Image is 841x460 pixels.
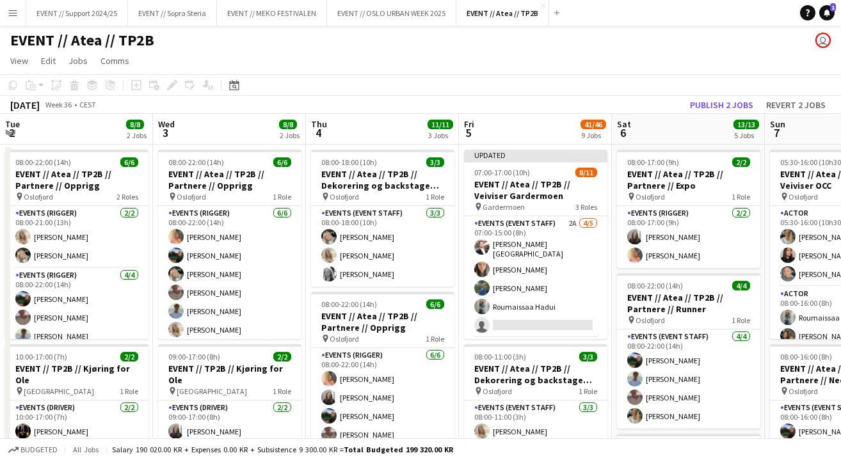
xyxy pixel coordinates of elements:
div: 5 Jobs [734,131,758,140]
span: Week 36 [42,100,74,109]
div: 2 Jobs [127,131,147,140]
span: 6 [615,125,631,140]
div: Updated [464,150,607,160]
span: 6/6 [273,157,291,167]
h3: EVENT // Atea // TP2B // Partnere // Runner [617,292,760,315]
span: 2 Roles [116,192,138,202]
span: 3/3 [426,157,444,167]
span: 1 Role [273,386,291,396]
span: 13/13 [733,120,759,129]
a: 1 [819,5,835,20]
div: 2 Jobs [280,131,300,140]
span: 8/8 [279,120,297,129]
span: [GEOGRAPHIC_DATA] [177,386,247,396]
span: 08:00-22:00 (14h) [168,157,224,167]
span: Oslofjord [789,192,818,202]
span: 08:00-22:00 (14h) [15,157,71,167]
app-card-role: Events (Rigger)2/208:00-21:00 (13h)[PERSON_NAME][PERSON_NAME] [5,206,148,268]
h3: EVENT // Atea // TP2B // Partnere // Expo [617,168,760,191]
span: Fri [464,118,474,130]
span: Oslofjord [330,192,359,202]
span: Total Budgeted 199 320.00 KR [344,445,453,454]
a: View [5,52,33,69]
span: 08:00-22:00 (14h) [627,281,683,290]
button: EVENT // MEKO FESTIVALEN [217,1,327,26]
button: EVENT // Support 2024/25 [26,1,128,26]
div: [DATE] [10,99,40,111]
h3: EVENT // Atea // TP2B // Dekorering og backstage oppsett [464,363,607,386]
span: 3/3 [579,352,597,361]
span: Thu [311,118,327,130]
span: 08:00-16:00 (8h) [780,352,832,361]
span: 1 Role [426,334,444,344]
app-card-role: Events (Event Staff)4/408:00-22:00 (14h)[PERSON_NAME][PERSON_NAME][PERSON_NAME][PERSON_NAME] [617,329,760,429]
app-job-card: 08:00-22:00 (14h)6/6EVENT // Atea // TP2B // Partnere // Opprigg Oslofjord2 RolesEvents (Rigger)2... [5,150,148,339]
span: View [10,55,28,67]
a: Comms [95,52,134,69]
span: 1 Role [732,192,750,202]
span: 1 Role [732,315,750,325]
button: Publish 2 jobs [685,97,758,113]
h3: EVENT // Atea // TP2B // Dekorering og backstage oppsett [311,168,454,191]
button: Budgeted [6,443,60,457]
span: Jobs [68,55,88,67]
span: Oslofjord [330,334,359,344]
app-card-role: Events (Rigger)2/208:00-17:00 (9h)[PERSON_NAME][PERSON_NAME] [617,206,760,268]
span: 3 Roles [575,202,597,212]
span: 08:00-18:00 (10h) [321,157,377,167]
button: EVENT // Sopra Steria [128,1,217,26]
h3: EVENT // Atea // TP2B // Partnere // Opprigg [5,168,148,191]
app-job-card: 08:00-17:00 (9h)2/2EVENT // Atea // TP2B // Partnere // Expo Oslofjord1 RoleEvents (Rigger)2/208:... [617,150,760,268]
span: Oslofjord [789,386,818,396]
h1: EVENT // Atea // TP2B [10,31,154,50]
span: 2 [3,125,20,140]
span: 4/4 [732,281,750,290]
app-card-role: Events (Event Staff)3/308:00-18:00 (10h)[PERSON_NAME][PERSON_NAME][PERSON_NAME] [311,206,454,287]
span: 1 [830,3,836,12]
span: 08:00-17:00 (9h) [627,157,679,167]
span: 3 [156,125,175,140]
span: 1 Role [120,386,138,396]
a: Edit [36,52,61,69]
span: 2/2 [273,352,291,361]
span: Wed [158,118,175,130]
span: Comms [100,55,129,67]
span: 1 Role [273,192,291,202]
h3: EVENT // Atea // TP2B // Partnere // Opprigg [311,310,454,333]
span: Oslofjord [483,386,512,396]
div: 08:00-22:00 (14h)4/4EVENT // Atea // TP2B // Partnere // Runner Oslofjord1 RoleEvents (Event Staf... [617,273,760,429]
h3: EVENT // TP2B // Kjøring for Ole [158,363,301,386]
h3: EVENT // Atea // TP2B // Veiviser Gardermoen [464,178,607,202]
span: 2/2 [732,157,750,167]
span: 10:00-17:00 (7h) [15,352,67,361]
button: EVENT // Atea // TP2B [456,1,549,26]
button: EVENT // OSLO URBAN WEEK 2025 [327,1,456,26]
div: 3 Jobs [428,131,453,140]
span: 5 [462,125,474,140]
span: 6/6 [426,299,444,309]
h3: EVENT // TP2B // Kjøring for Ole [5,363,148,386]
span: Tue [5,118,20,130]
span: 08:00-11:00 (3h) [474,352,526,361]
span: 09:00-17:00 (8h) [168,352,220,361]
span: 2/2 [120,352,138,361]
span: 6/6 [120,157,138,167]
div: 08:00-18:00 (10h)3/3EVENT // Atea // TP2B // Dekorering og backstage oppsett Oslofjord1 RoleEvent... [311,150,454,287]
span: 07:00-17:00 (10h) [474,168,530,177]
span: 1 Role [426,192,444,202]
span: [GEOGRAPHIC_DATA] [24,386,94,396]
app-card-role: Events (Rigger)4/408:00-22:00 (14h)[PERSON_NAME][PERSON_NAME][PERSON_NAME] [5,268,148,367]
span: All jobs [70,445,101,454]
span: Edit [41,55,56,67]
app-card-role: Events (Rigger)6/608:00-22:00 (14h)[PERSON_NAME][PERSON_NAME][PERSON_NAME][PERSON_NAME][PERSON_NA... [158,206,301,342]
span: Budgeted [20,445,58,454]
div: Updated07:00-17:00 (10h)8/11EVENT // Atea // TP2B // Veiviser Gardermoen Gardermoen3 RolesEvents ... [464,150,607,339]
span: Oslofjord [636,192,665,202]
span: 4 [309,125,327,140]
span: 11/11 [428,120,453,129]
span: 08:00-22:00 (14h) [321,299,377,309]
app-job-card: 08:00-22:00 (14h)6/6EVENT // Atea // TP2B // Partnere // Opprigg Oslofjord1 RoleEvents (Rigger)6/... [158,150,301,339]
span: 1 Role [579,386,597,396]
